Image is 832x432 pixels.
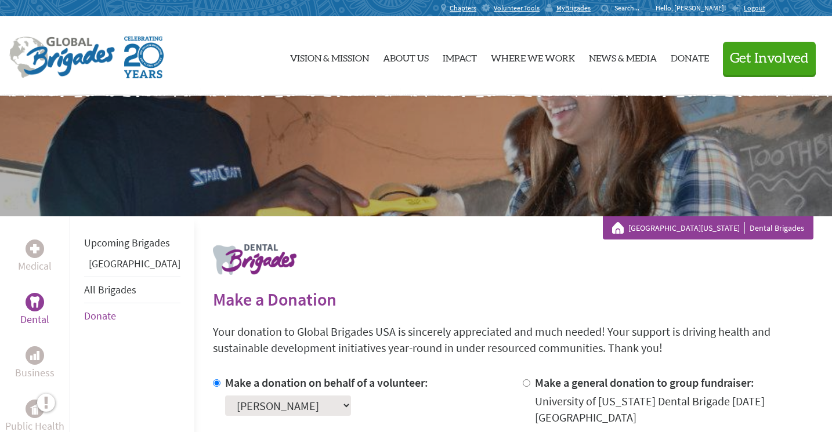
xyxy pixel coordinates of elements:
li: Panama [84,256,180,277]
p: Business [15,365,55,381]
a: Donate [671,26,709,86]
img: Global Brigades Celebrating 20 Years [124,37,164,78]
a: News & Media [589,26,657,86]
a: MedicalMedical [18,239,52,274]
a: Logout [732,3,765,13]
a: Impact [443,26,477,86]
h2: Make a Donation [213,289,813,310]
div: Dental Brigades [612,222,804,234]
a: BusinessBusiness [15,346,55,381]
img: Dental [30,296,39,307]
img: Medical [30,244,39,253]
a: About Us [383,26,429,86]
p: Dental [20,311,49,328]
span: Get Involved [730,52,809,66]
p: Medical [18,258,52,274]
li: Upcoming Brigades [84,230,180,256]
span: MyBrigades [556,3,591,13]
a: Donate [84,309,116,322]
a: [GEOGRAPHIC_DATA][US_STATE] [628,222,745,234]
span: Logout [744,3,765,12]
label: Make a general donation to group fundraiser: [535,375,754,390]
a: Vision & Mission [290,26,369,86]
li: Donate [84,303,180,329]
input: Search... [614,3,647,12]
p: Your donation to Global Brigades USA is sincerely appreciated and much needed! Your support is dr... [213,324,813,356]
img: Business [30,351,39,360]
img: Public Health [30,403,39,415]
div: University of [US_STATE] Dental Brigade [DATE] [GEOGRAPHIC_DATA] [535,393,814,426]
a: Where We Work [491,26,575,86]
img: Global Brigades Logo [9,37,115,78]
a: All Brigades [84,283,136,296]
div: Dental [26,293,44,311]
button: Get Involved [723,42,816,75]
img: logo-dental.png [213,244,296,275]
div: Public Health [26,400,44,418]
a: DentalDental [20,293,49,328]
span: Chapters [450,3,476,13]
label: Make a donation on behalf of a volunteer: [225,375,428,390]
li: All Brigades [84,277,180,303]
a: [GEOGRAPHIC_DATA] [89,257,180,270]
p: Hello, [PERSON_NAME]! [656,3,732,13]
div: Business [26,346,44,365]
div: Medical [26,239,44,258]
span: Volunteer Tools [494,3,540,13]
a: Upcoming Brigades [84,236,170,249]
